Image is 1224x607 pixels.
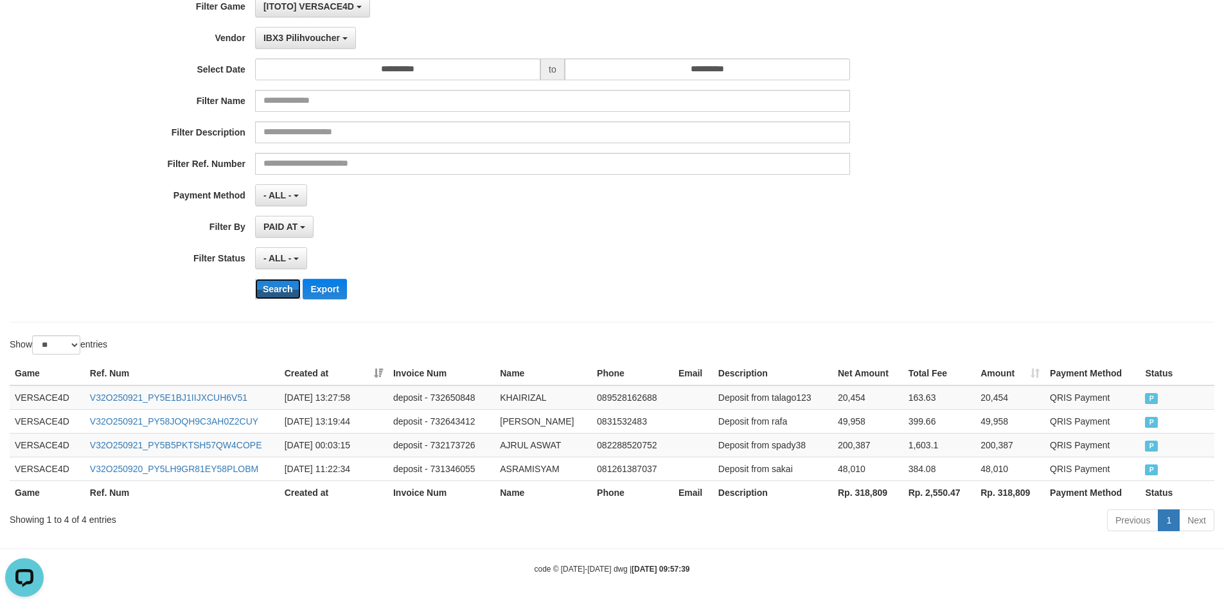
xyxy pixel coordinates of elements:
[713,457,833,480] td: Deposit from sakai
[495,409,592,433] td: [PERSON_NAME]
[903,457,976,480] td: 384.08
[495,457,592,480] td: ASRAMISYAM
[279,362,388,385] th: Created at: activate to sort column ascending
[388,362,495,385] th: Invoice Num
[85,480,279,504] th: Ref. Num
[90,392,247,403] a: V32O250921_PY5E1BJ1IIJXCUH6V51
[975,385,1045,410] td: 20,454
[10,335,107,355] label: Show entries
[1045,385,1140,410] td: QRIS Payment
[1045,409,1140,433] td: QRIS Payment
[495,433,592,457] td: AJRUL ASWAT
[975,409,1045,433] td: 49,958
[90,440,262,450] a: V32O250921_PY5B5PKTSH57QW4COPE
[833,385,903,410] td: 20,454
[975,362,1045,385] th: Amount: activate to sort column ascending
[255,216,314,238] button: PAID AT
[10,409,85,433] td: VERSACE4D
[255,184,307,206] button: - ALL -
[1045,457,1140,480] td: QRIS Payment
[10,433,85,457] td: VERSACE4D
[90,416,258,427] a: V32O250921_PY58JOQH9C3AH0Z2CUY
[1145,464,1158,475] span: PAID
[1158,509,1180,531] a: 1
[263,190,292,200] span: - ALL -
[632,565,689,574] strong: [DATE] 09:57:39
[833,409,903,433] td: 49,958
[279,480,388,504] th: Created at
[10,480,85,504] th: Game
[1045,480,1140,504] th: Payment Method
[388,457,495,480] td: deposit - 731346055
[1145,393,1158,404] span: PAID
[713,433,833,457] td: Deposit from spady38
[90,464,258,474] a: V32O250920_PY5LH9GR81EY58PLOBM
[903,385,976,410] td: 163.63
[592,457,673,480] td: 081261387037
[713,362,833,385] th: Description
[713,385,833,410] td: Deposit from talago123
[303,279,346,299] button: Export
[263,253,292,263] span: - ALL -
[263,222,297,232] span: PAID AT
[495,480,592,504] th: Name
[263,1,354,12] span: [ITOTO] VERSACE4D
[1140,480,1214,504] th: Status
[495,385,592,410] td: KHAIRIZAL
[592,409,673,433] td: 0831532483
[85,362,279,385] th: Ref. Num
[833,480,903,504] th: Rp. 318,809
[1145,441,1158,452] span: PAID
[592,385,673,410] td: 089528162688
[388,409,495,433] td: deposit - 732643412
[903,362,976,385] th: Total Fee
[495,362,592,385] th: Name
[540,58,565,80] span: to
[975,480,1045,504] th: Rp. 318,809
[673,480,713,504] th: Email
[10,385,85,410] td: VERSACE4D
[975,433,1045,457] td: 200,387
[255,279,301,299] button: Search
[1107,509,1158,531] a: Previous
[833,362,903,385] th: Net Amount
[263,33,340,43] span: IBX3 Pilihvoucher
[592,362,673,385] th: Phone
[279,385,388,410] td: [DATE] 13:27:58
[1045,362,1140,385] th: Payment Method
[5,5,44,44] button: Open LiveChat chat widget
[592,480,673,504] th: Phone
[279,433,388,457] td: [DATE] 00:03:15
[833,433,903,457] td: 200,387
[592,433,673,457] td: 082288520752
[1145,417,1158,428] span: PAID
[903,480,976,504] th: Rp. 2,550.47
[903,433,976,457] td: 1,603.1
[279,409,388,433] td: [DATE] 13:19:44
[388,385,495,410] td: deposit - 732650848
[388,433,495,457] td: deposit - 732173726
[1179,509,1214,531] a: Next
[975,457,1045,480] td: 48,010
[255,247,307,269] button: - ALL -
[833,457,903,480] td: 48,010
[673,362,713,385] th: Email
[32,335,80,355] select: Showentries
[10,508,501,526] div: Showing 1 to 4 of 4 entries
[1140,362,1214,385] th: Status
[255,27,356,49] button: IBX3 Pilihvoucher
[10,457,85,480] td: VERSACE4D
[1045,433,1140,457] td: QRIS Payment
[903,409,976,433] td: 399.66
[713,409,833,433] td: Deposit from rafa
[535,565,690,574] small: code © [DATE]-[DATE] dwg |
[388,480,495,504] th: Invoice Num
[713,480,833,504] th: Description
[279,457,388,480] td: [DATE] 11:22:34
[10,362,85,385] th: Game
